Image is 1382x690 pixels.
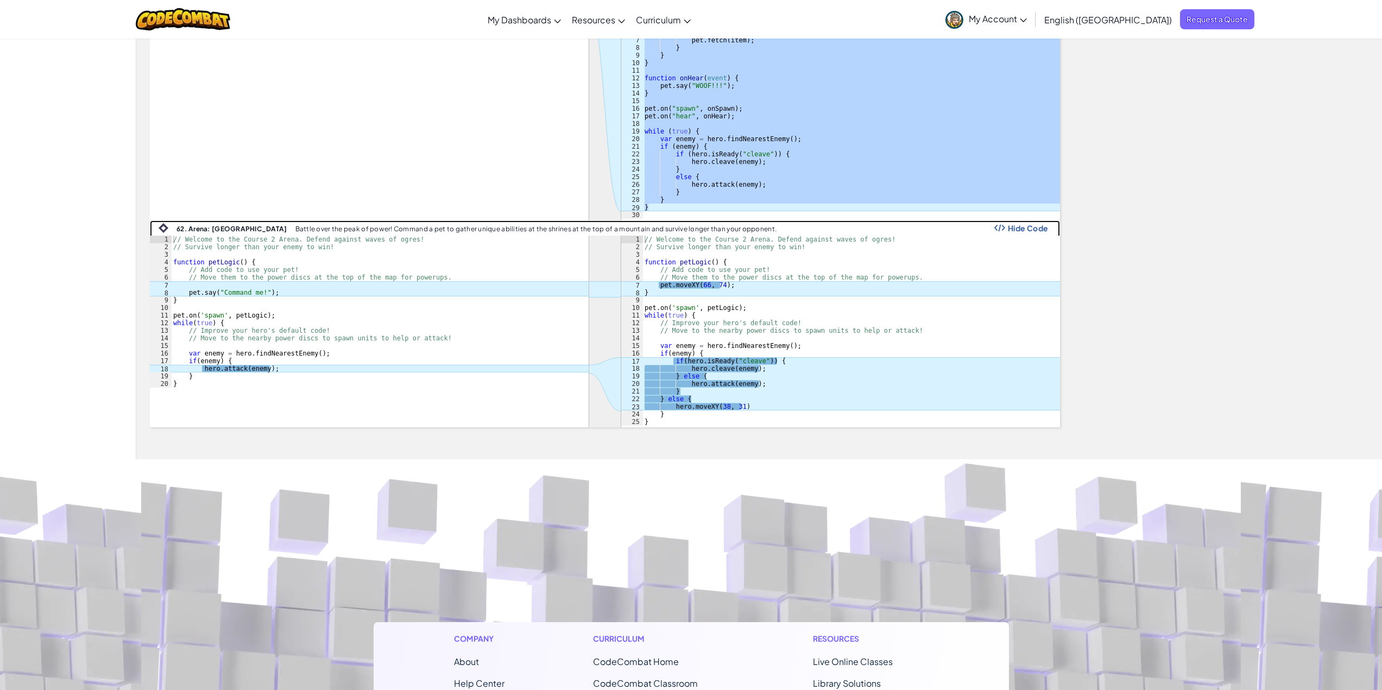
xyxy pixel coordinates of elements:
[621,204,643,211] div: 29
[621,296,643,304] div: 9
[630,5,696,34] a: Curriculum
[454,633,504,644] h1: Company
[621,350,643,357] div: 16
[813,633,929,644] h1: Resources
[621,135,643,143] div: 20
[150,243,172,251] div: 2
[621,67,643,74] div: 11
[621,312,643,319] div: 11
[621,418,643,426] div: 25
[150,289,172,296] div: 8
[969,13,1027,24] span: My Account
[621,266,643,274] div: 5
[621,188,643,196] div: 27
[593,656,679,667] span: CodeCombat Home
[621,143,643,150] div: 21
[159,223,168,233] img: IconIntro.svg
[136,8,231,30] img: CodeCombat logo
[176,225,287,233] b: 62. Arena: [GEOGRAPHIC_DATA]
[621,82,643,90] div: 13
[621,105,643,112] div: 16
[621,90,643,97] div: 14
[621,211,643,219] div: 30
[994,224,1005,232] img: Show Code Logo
[621,403,643,410] div: 23
[621,52,643,59] div: 9
[621,251,643,258] div: 3
[621,166,643,173] div: 24
[454,656,479,667] a: About
[1008,224,1049,232] span: Hide Code
[621,372,643,380] div: 19
[150,266,172,274] div: 5
[150,312,172,319] div: 11
[150,220,1060,427] a: 62. Arena: [GEOGRAPHIC_DATA] Battle over the peak of power! Command a pet to gather unique abilit...
[621,150,643,158] div: 22
[621,173,643,181] div: 25
[945,11,963,29] img: avatar
[488,14,551,26] span: My Dashboards
[150,357,172,365] div: 17
[150,365,172,372] div: 18
[621,357,643,365] div: 17
[621,342,643,350] div: 15
[150,236,172,243] div: 1
[621,388,643,395] div: 21
[295,225,777,232] p: Battle over the peak of power! Command a pet to gather unique abilities at the shrines at the top...
[621,196,643,204] div: 28
[636,14,681,26] span: Curriculum
[621,274,643,281] div: 6
[621,36,643,44] div: 7
[621,395,643,403] div: 22
[1044,14,1172,26] span: English ([GEOGRAPHIC_DATA])
[621,289,643,296] div: 8
[621,304,643,312] div: 10
[621,181,643,188] div: 26
[150,327,172,334] div: 13
[621,243,643,251] div: 2
[593,633,724,644] h1: Curriculum
[621,327,643,334] div: 13
[1180,9,1254,29] a: Request a Quote
[150,281,172,289] div: 7
[150,334,172,342] div: 14
[621,59,643,67] div: 10
[150,304,172,312] div: 10
[621,128,643,135] div: 19
[940,2,1032,36] a: My Account
[621,120,643,128] div: 18
[572,14,615,26] span: Resources
[621,97,643,105] div: 15
[621,380,643,388] div: 20
[1039,5,1177,34] a: English ([GEOGRAPHIC_DATA])
[150,380,172,388] div: 20
[621,281,643,289] div: 7
[621,258,643,266] div: 4
[621,158,643,166] div: 23
[566,5,630,34] a: Resources
[813,656,893,667] a: Live Online Classes
[621,410,643,418] div: 24
[621,365,643,372] div: 18
[621,74,643,82] div: 12
[150,319,172,327] div: 12
[150,350,172,357] div: 16
[621,334,643,342] div: 14
[482,5,566,34] a: My Dashboards
[621,44,643,52] div: 8
[454,678,504,689] a: Help Center
[621,319,643,327] div: 12
[593,678,698,689] a: CodeCombat Classroom
[621,112,643,120] div: 17
[150,342,172,350] div: 15
[813,678,881,689] a: Library Solutions
[150,372,172,380] div: 19
[621,236,643,243] div: 1
[150,274,172,281] div: 6
[150,251,172,258] div: 3
[150,296,172,304] div: 9
[150,258,172,266] div: 4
